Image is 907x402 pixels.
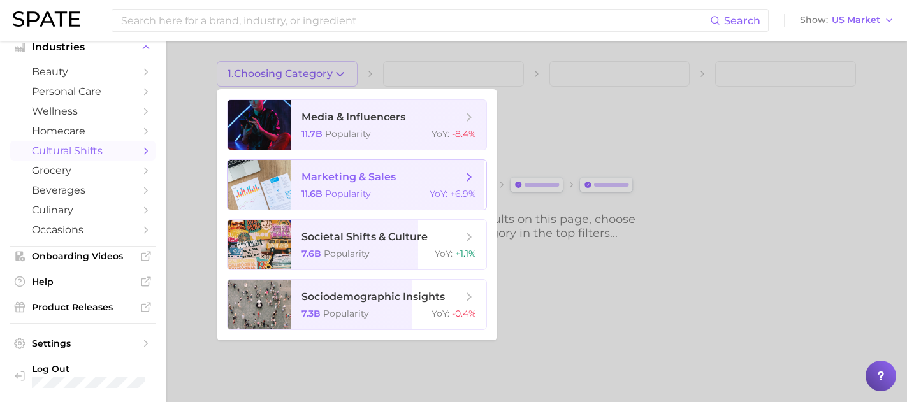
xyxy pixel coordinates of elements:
span: +1.1% [455,248,476,259]
span: YoY : [432,128,449,140]
span: wellness [32,105,134,117]
a: occasions [10,220,156,240]
ul: 1.Choosing Category [217,89,497,340]
span: Help [32,276,134,287]
span: culinary [32,204,134,216]
span: occasions [32,224,134,236]
span: societal shifts & culture [301,231,428,243]
span: US Market [832,17,880,24]
span: Product Releases [32,301,134,313]
a: Product Releases [10,298,156,317]
span: 11.6b [301,188,323,199]
span: sociodemographic insights [301,291,445,303]
span: Industries [32,41,134,53]
span: Popularity [325,128,371,140]
span: YoY : [430,188,447,199]
span: Show [800,17,828,24]
input: Search here for a brand, industry, or ingredient [120,10,710,31]
span: -0.4% [452,308,476,319]
span: marketing & sales [301,171,396,183]
a: Onboarding Videos [10,247,156,266]
a: personal care [10,82,156,101]
a: Log out. Currently logged in with e-mail adinda.apixelina@paracorpgroup.com. [10,359,156,392]
span: personal care [32,85,134,97]
a: beverages [10,180,156,200]
span: homecare [32,125,134,137]
span: Log Out [32,363,203,375]
span: Search [724,15,760,27]
img: SPATE [13,11,80,27]
span: beverages [32,184,134,196]
span: 7.3b [301,308,321,319]
span: YoY : [432,308,449,319]
span: grocery [32,164,134,176]
span: -8.4% [452,128,476,140]
a: Settings [10,334,156,353]
span: 11.7b [301,128,323,140]
span: beauty [32,66,134,78]
span: Popularity [323,308,369,319]
a: culinary [10,200,156,220]
button: Industries [10,38,156,57]
a: grocery [10,161,156,180]
span: Popularity [325,188,371,199]
span: Popularity [324,248,370,259]
a: cultural shifts [10,141,156,161]
span: YoY : [435,248,453,259]
span: +6.9% [450,188,476,199]
span: Onboarding Videos [32,250,134,262]
button: ShowUS Market [797,12,897,29]
a: wellness [10,101,156,121]
a: Help [10,272,156,291]
span: Settings [32,338,134,349]
span: cultural shifts [32,145,134,157]
span: media & influencers [301,111,405,123]
a: beauty [10,62,156,82]
a: homecare [10,121,156,141]
span: 7.6b [301,248,321,259]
